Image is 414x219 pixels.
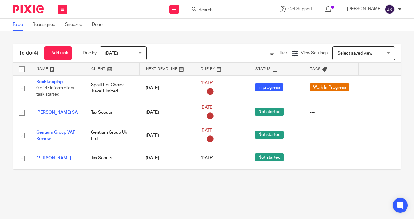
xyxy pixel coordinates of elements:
[65,19,87,31] a: Snoozed
[139,124,194,147] td: [DATE]
[36,156,71,160] a: [PERSON_NAME]
[19,50,38,57] h1: To do
[310,155,352,161] div: ---
[200,156,214,160] span: [DATE]
[44,46,72,60] a: + Add task
[288,7,312,11] span: Get Support
[83,50,97,56] p: Due by
[200,128,214,133] span: [DATE]
[301,51,328,55] span: View Settings
[139,75,194,101] td: [DATE]
[36,86,75,97] span: 0 of 4 · Inform client task started
[310,83,349,91] span: Work In Progress
[13,19,28,31] a: To do
[139,101,194,124] td: [DATE]
[36,130,75,141] a: Gentium Group VAT Review
[385,4,395,14] img: svg%3E
[255,83,283,91] span: In progress
[337,51,372,56] span: Select saved view
[255,108,284,116] span: Not started
[36,110,78,115] a: [PERSON_NAME] SA
[200,81,214,85] span: [DATE]
[13,5,44,13] img: Pixie
[85,101,139,124] td: Tax Scouts
[92,19,107,31] a: Done
[33,19,60,31] a: Reassigned
[36,80,63,84] a: Bookkeeping
[255,131,284,139] span: Not started
[139,147,194,169] td: [DATE]
[277,51,287,55] span: Filter
[255,153,284,161] span: Not started
[85,124,139,147] td: Gentium Group Uk Ltd
[105,51,118,56] span: [DATE]
[85,75,139,101] td: Spoilt For Choice Travel Limited
[85,147,139,169] td: Tax Scouts
[200,105,214,110] span: [DATE]
[310,67,321,71] span: Tags
[32,51,38,56] span: (4)
[310,132,352,139] div: ---
[198,7,254,13] input: Search
[347,6,381,12] p: [PERSON_NAME]
[310,109,352,116] div: ---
